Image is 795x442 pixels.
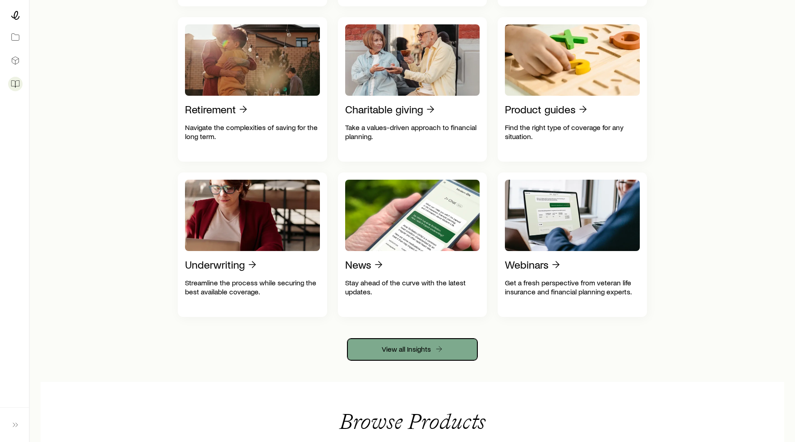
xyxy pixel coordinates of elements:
h2: Browse Products [339,411,486,433]
a: RetirementNavigate the complexities of saving for the long term. [178,17,327,162]
p: Webinars [505,258,549,271]
p: Stay ahead of the curve with the latest updates. [345,278,480,296]
p: Streamline the process while securing the best available coverage. [185,278,320,296]
p: Product guides [505,103,576,116]
p: News [345,258,371,271]
p: Navigate the complexities of saving for the long term. [185,123,320,141]
img: Product guides [505,24,640,96]
a: NewsStay ahead of the curve with the latest updates. [338,172,487,317]
a: Product guidesFind the right type of coverage for any situation. [498,17,647,162]
img: Underwriting [185,180,320,251]
a: Charitable givingTake a values-driven approach to financial planning. [338,17,487,162]
img: Webinars [505,180,640,251]
p: Get a fresh perspective from veteran life insurance and financial planning experts. [505,278,640,296]
p: Retirement [185,103,236,116]
img: Retirement [185,24,320,96]
a: WebinarsGet a fresh perspective from veteran life insurance and financial planning experts. [498,172,647,317]
p: Underwriting [185,258,245,271]
a: UnderwritingStreamline the process while securing the best available coverage. [178,172,327,317]
a: View all Insights [347,339,477,360]
img: News [345,180,480,251]
p: Find the right type of coverage for any situation. [505,123,640,141]
p: Charitable giving [345,103,423,116]
img: Charitable giving [345,24,480,96]
p: Take a values-driven approach to financial planning. [345,123,480,141]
